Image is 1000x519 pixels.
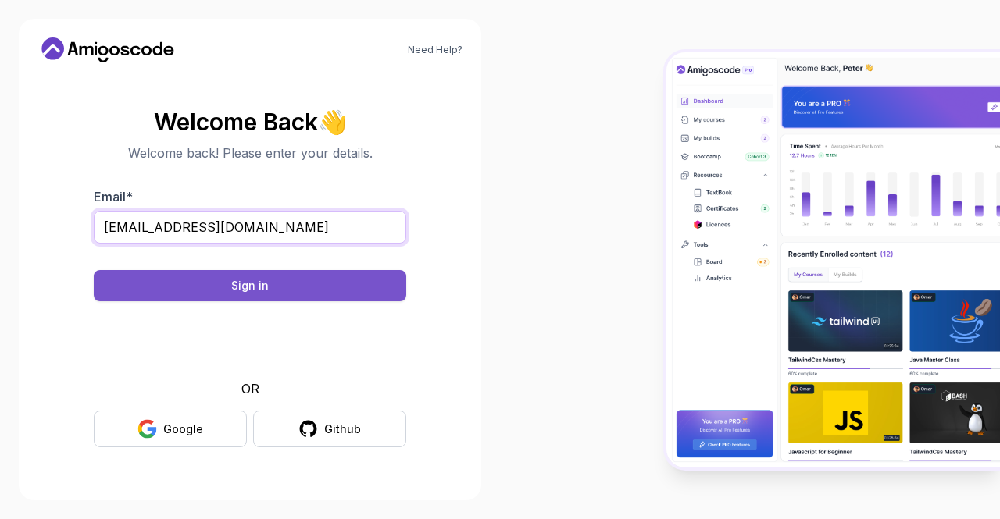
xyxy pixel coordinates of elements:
[94,109,406,134] h2: Welcome Back
[132,311,368,370] iframe: Widget containing checkbox for hCaptcha security challenge
[94,411,247,447] button: Google
[241,379,259,398] p: OR
[163,421,203,437] div: Google
[37,37,178,62] a: Home link
[231,278,269,293] div: Sign in
[94,189,133,204] label: Email *
[666,52,1000,467] img: Amigoscode Dashboard
[324,421,361,437] div: Github
[94,211,406,244] input: Enter your email
[94,144,406,162] p: Welcome back! Please enter your details.
[408,44,462,56] a: Need Help?
[253,411,406,447] button: Github
[94,270,406,301] button: Sign in
[317,109,346,134] span: 👋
